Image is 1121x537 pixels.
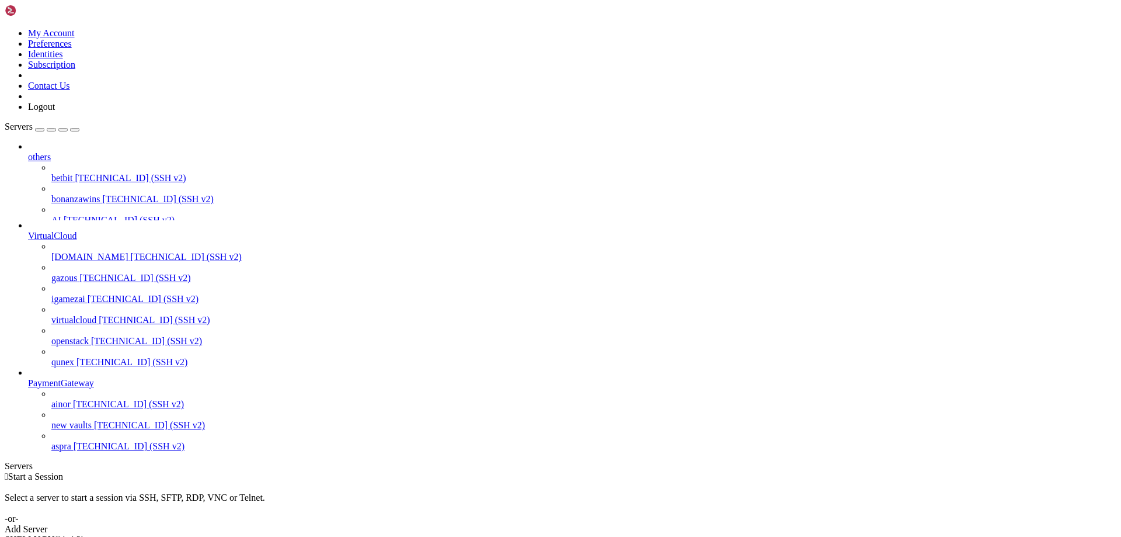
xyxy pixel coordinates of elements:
[51,431,1116,452] li: aspra [TECHNICAL_ID] (SSH v2)
[28,28,75,38] a: My Account
[51,389,1116,410] li: ainor [TECHNICAL_ID] (SSH v2)
[51,252,128,262] span: [DOMAIN_NAME]
[51,215,61,225] span: AI
[51,420,1116,431] a: new vaults [TECHNICAL_ID] (SSH v2)
[51,357,1116,368] a: qunex [TECHNICAL_ID] (SSH v2)
[88,294,199,304] span: [TECHNICAL_ID] (SSH v2)
[28,220,1116,368] li: VirtualCloud
[51,420,92,430] span: new vaults
[51,273,1116,283] a: gazous [TECHNICAL_ID] (SSH v2)
[5,122,33,131] span: Servers
[51,347,1116,368] li: qunex [TECHNICAL_ID] (SSH v2)
[51,304,1116,325] li: virtualcloud [TECHNICAL_ID] (SSH v2)
[28,368,1116,452] li: PaymentGateway
[51,357,74,367] span: qunex
[79,273,190,283] span: [TECHNICAL_ID] (SSH v2)
[51,336,89,346] span: openstack
[51,252,1116,262] a: [DOMAIN_NAME] [TECHNICAL_ID] (SSH v2)
[51,336,1116,347] a: openstack [TECHNICAL_ID] (SSH v2)
[91,336,202,346] span: [TECHNICAL_ID] (SSH v2)
[28,81,70,91] a: Contact Us
[74,441,184,451] span: [TECHNICAL_ID] (SSH v2)
[5,5,72,16] img: Shellngn
[76,357,187,367] span: [TECHNICAL_ID] (SSH v2)
[51,162,1116,183] li: betbit [TECHNICAL_ID] (SSH v2)
[103,194,214,204] span: [TECHNICAL_ID] (SSH v2)
[51,215,1116,226] a: AI [TECHNICAL_ID] (SSH v2)
[51,173,1116,183] a: betbit [TECHNICAL_ID] (SSH v2)
[28,49,63,59] a: Identities
[51,325,1116,347] li: openstack [TECHNICAL_ID] (SSH v2)
[51,294,85,304] span: igamezai
[51,283,1116,304] li: igamezai [TECHNICAL_ID] (SSH v2)
[5,482,1116,524] div: Select a server to start a session via SSH, SFTP, RDP, VNC or Telnet. -or-
[28,152,51,162] span: others
[51,194,1116,205] a: bonanzawins [TECHNICAL_ID] (SSH v2)
[51,294,1116,304] a: igamezai [TECHNICAL_ID] (SSH v2)
[51,241,1116,262] li: [DOMAIN_NAME] [TECHNICAL_ID] (SSH v2)
[99,315,210,325] span: [TECHNICAL_ID] (SSH v2)
[51,410,1116,431] li: new vaults [TECHNICAL_ID] (SSH v2)
[73,399,184,409] span: [TECHNICAL_ID] (SSH v2)
[5,524,1116,535] div: Add Server
[51,183,1116,205] li: bonanzawins [TECHNICAL_ID] (SSH v2)
[28,60,75,70] a: Subscription
[51,399,1116,410] a: ainor [TECHNICAL_ID] (SSH v2)
[51,315,1116,325] a: virtualcloud [TECHNICAL_ID] (SSH v2)
[51,173,72,183] span: betbit
[5,461,1116,472] div: Servers
[28,378,94,388] span: PaymentGateway
[94,420,205,430] span: [TECHNICAL_ID] (SSH v2)
[28,231,1116,241] a: VirtualCloud
[28,102,55,112] a: Logout
[28,231,76,241] span: VirtualCloud
[51,205,1116,226] li: AI [TECHNICAL_ID] (SSH v2)
[28,39,72,48] a: Preferences
[131,252,242,262] span: [TECHNICAL_ID] (SSH v2)
[5,472,8,481] span: 
[51,315,96,325] span: virtualcloud
[28,152,1116,162] a: others
[28,378,1116,389] a: PaymentGateway
[51,441,1116,452] a: aspra [TECHNICAL_ID] (SSH v2)
[8,472,63,481] span: Start a Session
[28,141,1116,220] li: others
[51,399,71,409] span: ainor
[64,215,175,225] span: [TECHNICAL_ID] (SSH v2)
[5,122,79,131] a: Servers
[51,273,77,283] span: gazous
[51,194,100,204] span: bonanzawins
[75,173,186,183] span: [TECHNICAL_ID] (SSH v2)
[51,262,1116,283] li: gazous [TECHNICAL_ID] (SSH v2)
[51,441,71,451] span: aspra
